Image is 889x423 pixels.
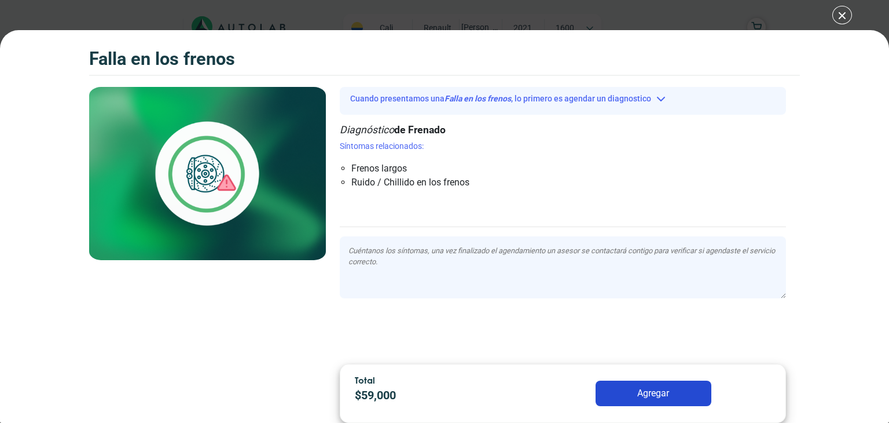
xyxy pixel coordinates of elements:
[355,375,375,385] span: Total
[394,124,446,136] span: de Frenado
[89,49,235,70] h3: Falla en los frenos
[351,162,699,176] li: Frenos largos
[340,124,394,136] span: Diagnóstico
[340,90,786,108] button: Cuando presentamos unaFalla en los frenos, lo primero es agendar un diagnostico
[340,140,786,152] p: Síntomas relacionados:
[596,381,711,406] button: Agregar
[351,176,699,189] li: Ruido / Chillido en los frenos
[355,387,518,404] p: $ 59,000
